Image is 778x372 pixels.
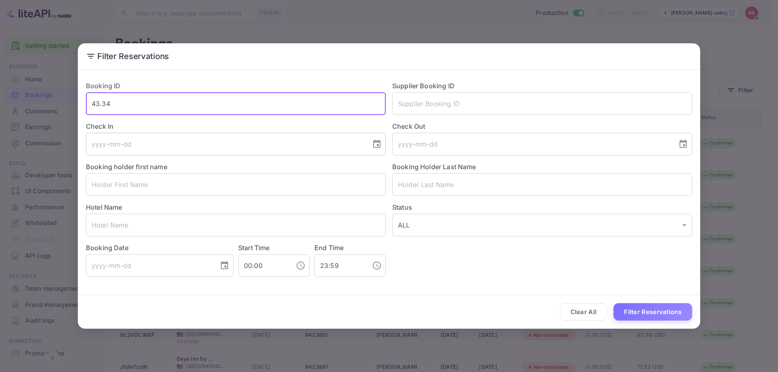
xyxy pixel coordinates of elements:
input: Booking ID [86,92,386,115]
button: Clear All [560,303,607,321]
input: Holder First Name [86,173,386,196]
input: hh:mm [314,254,365,277]
label: Hotel Name [86,203,122,211]
label: Check In [86,121,386,131]
label: Start Time [238,244,270,252]
button: Choose date [675,136,691,152]
button: Choose date [216,257,233,274]
div: ALL [392,214,692,236]
button: Choose time, selected time is 11:59 PM [369,257,385,274]
h2: Filter Reservations [78,43,700,69]
label: Status [392,202,692,212]
input: yyyy-mm-dd [86,133,365,155]
input: yyyy-mm-dd [392,133,672,155]
button: Choose time, selected time is 12:00 AM [293,257,309,274]
input: Holder Last Name [392,173,692,196]
label: Check Out [392,121,692,131]
input: yyyy-mm-dd [86,254,213,277]
label: Booking ID [86,82,121,90]
label: Booking Date [86,243,233,253]
input: hh:mm [238,254,289,277]
input: Hotel Name [86,214,386,236]
button: Filter Reservations [613,303,692,321]
label: Booking holder first name [86,163,167,171]
label: End Time [314,244,344,252]
label: Supplier Booking ID [392,82,455,90]
button: Choose date [369,136,385,152]
label: Booking Holder Last Name [392,163,476,171]
input: Supplier Booking ID [392,92,692,115]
